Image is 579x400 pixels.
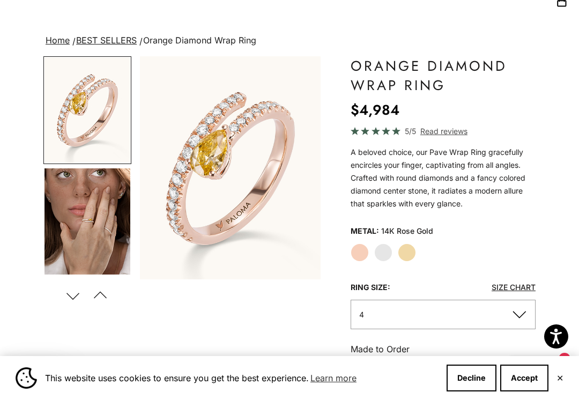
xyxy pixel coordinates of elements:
span: Read reviews [420,125,467,137]
a: Home [46,35,70,46]
button: Close [556,375,563,381]
div: A beloved choice, our Pave Wrap Ring gracefully encircles your finger, captivating from all angle... [351,146,536,210]
sale-price: $4,984 [351,99,399,121]
img: Cookie banner [16,367,37,389]
img: #RoseGold [44,57,130,163]
p: Made to Order [351,342,536,356]
a: Size Chart [492,283,536,292]
span: 4 [359,310,364,319]
button: Accept [500,365,548,391]
button: 4 [351,300,536,329]
img: #RoseGold [140,56,321,279]
button: Decline [447,365,496,391]
h1: Orange Diamond Wrap Ring [351,56,536,95]
img: #YellowGold #RoseGold #WhiteGold [44,168,130,275]
button: Go to item 5 [43,278,131,387]
span: Orange Diamond Wrap Ring [143,35,256,46]
legend: Ring Size: [351,279,390,295]
div: Item 1 of 18 [140,56,321,279]
a: 5/5 Read reviews [351,125,536,137]
variant-option-value: 14K Rose Gold [381,223,433,239]
legend: Metal: [351,223,379,239]
a: BEST SELLERS [76,35,137,46]
button: Go to item 4 [43,167,131,276]
a: Learn more [309,370,358,386]
span: 5/5 [405,125,416,137]
span: This website uses cookies to ensure you get the best experience. [45,370,438,386]
img: #YellowGold #RoseGold #WhiteGold [44,279,130,386]
nav: breadcrumbs [43,33,536,48]
button: Go to item 1 [43,56,131,164]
